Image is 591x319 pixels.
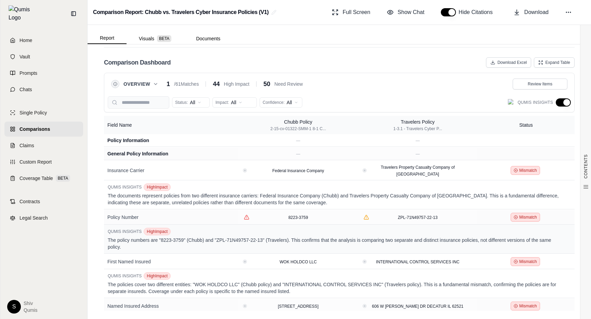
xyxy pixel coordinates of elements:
p: The policies cover two different entities: "WOK HOLDCO LLC" (Chubb policy) and "INTERNATIONAL CON... [108,281,560,295]
span: High impact [144,183,171,191]
span: — [296,138,300,143]
div: Chubb Policy [271,119,326,125]
span: Show Chat [398,8,424,16]
span: — [416,138,420,143]
button: Impact:All [212,97,257,108]
div: Insurance Carrier [107,167,235,174]
span: Vault [19,53,30,60]
a: Contracts [4,194,83,209]
button: View confidence details [244,305,246,307]
span: All [190,99,195,106]
img: Qumis Logo [508,99,515,106]
div: QUMIS INSIGHTS [108,228,560,235]
span: High impact [144,228,171,235]
span: Need Review [274,81,303,87]
span: High Impact [224,81,249,87]
span: — [416,152,420,156]
button: View confidence details [364,169,366,171]
div: General Policy Information [107,150,235,157]
button: View confidence details [244,261,246,263]
span: / 61 Matches [174,81,199,87]
th: Field Name [104,116,238,134]
span: Legal Search [19,214,48,221]
div: Policy Information [107,137,235,144]
span: CONTENTS [583,154,589,179]
span: Hide Citations [459,8,497,16]
span: Claims [19,142,34,149]
button: View confidence details [364,214,369,220]
button: View confidence details [244,169,246,171]
span: [STREET_ADDRESS] [278,304,319,309]
button: Status:All [172,97,210,108]
button: Confidence:All [260,97,302,108]
div: First Named Insured [107,258,235,265]
p: The policy numbers are "8223-3759" (Chubb) and "ZPL-71N49757-22-13" (Travelers). This confirms th... [108,237,560,250]
span: 8223-3759 [288,215,308,220]
span: 1 [167,79,170,89]
div: S [7,300,21,314]
button: Full Screen [329,5,373,19]
span: Home [19,37,32,44]
a: Claims [4,138,83,153]
p: The documents represent policies from two different insurance carriers: Federal Insurance Company... [108,192,560,206]
th: Status [477,116,575,134]
span: Chats [19,86,32,93]
button: View confidence details [364,261,366,263]
span: 44 [213,79,220,89]
a: Chats [4,82,83,97]
span: Download Excel [497,60,527,65]
span: Mismatch [519,259,537,264]
div: 1-3.1 - Travelers Cyber P... [393,126,442,131]
span: Status: [175,100,188,105]
span: Review Items [528,81,552,87]
div: QUMIS INSIGHTS [108,272,560,280]
span: BETA [157,35,171,42]
div: Named Insured Address [107,303,235,309]
div: QUMIS INSIGHTS [108,183,560,191]
a: Coverage TableBETA [4,171,83,186]
a: Prompts [4,66,83,81]
div: Travelers Policy [393,119,442,125]
h2: Comparison Dashboard [104,58,171,67]
span: Coverage Table [19,175,53,182]
span: INTERNATIONAL CONTROL SERVICES INC [376,260,459,264]
span: Overview [123,81,150,87]
span: 606 W [PERSON_NAME] DR DECATUR IL 62521 [372,304,463,309]
div: 2-15-cv-01322-SMM-1 8-1 C... [271,126,326,131]
span: Impact: [215,100,229,105]
span: All [231,99,236,106]
span: Download [524,8,549,16]
button: Download [511,5,551,19]
a: Legal Search [4,210,83,225]
a: Comparisons [4,122,83,137]
button: Show Chat [384,5,427,19]
span: Contracts [19,198,40,205]
span: Qumis Insights [517,100,553,105]
span: Confidence: [263,100,285,105]
a: Custom Report [4,154,83,169]
span: Mismatch [519,214,537,220]
span: Single Policy [19,109,47,116]
span: Expand Table [545,60,570,65]
span: WOK HOLDCO LLC [280,260,317,264]
button: Visuals [127,33,184,44]
button: Overview [123,81,158,87]
span: Mismatch [519,303,537,309]
a: Vault [4,49,83,64]
button: Collapse sidebar [68,8,79,19]
a: Home [4,33,83,48]
span: Full Screen [343,8,370,16]
span: Comparisons [19,126,50,133]
button: Review Items [513,79,567,89]
span: Qumis [24,307,37,314]
h2: Comparison Report: Chubb vs. Travelers Cyber Insurance Policies (V1) [93,6,268,18]
button: Expand Table [534,57,575,68]
span: Prompts [19,70,37,77]
span: Mismatch [519,168,537,173]
span: BETA [56,175,70,182]
button: Documents [184,33,233,44]
button: Download Excel [486,57,531,68]
span: Travelers Property Casualty Company of [GEOGRAPHIC_DATA] [381,165,455,177]
div: Policy Number [107,214,235,221]
span: Federal Insurance Company [272,168,324,173]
